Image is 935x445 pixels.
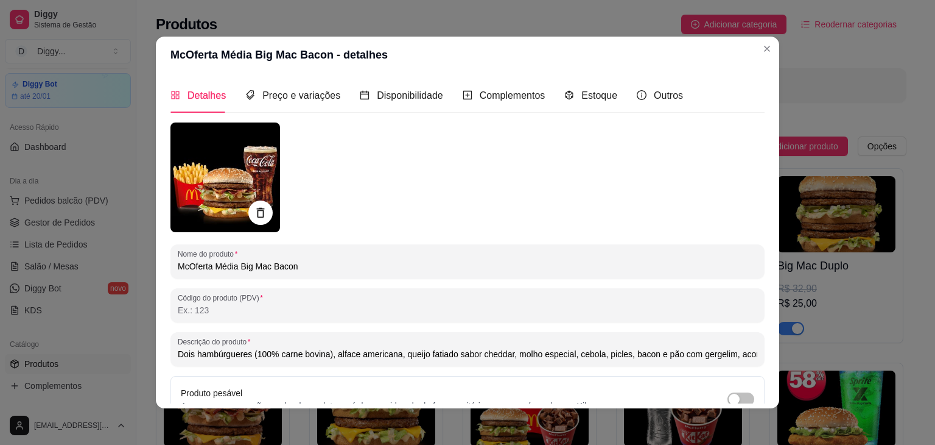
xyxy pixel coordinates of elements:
input: Nome do produto [178,260,757,272]
span: Outros [654,90,683,101]
button: Close [757,39,777,59]
p: Ao marcar essa opção o valor do produto será desconsiderado da forma unitária e começará a valer ... [181,400,618,412]
label: Código do produto (PDV) [178,293,267,303]
header: McOferta Média Big Mac Bacon - detalhes [156,37,779,73]
span: Estoque [581,90,617,101]
label: Produto pesável [181,388,242,398]
span: plus-square [463,90,472,100]
span: Disponibilidade [377,90,443,101]
span: Complementos [480,90,545,101]
label: Nome do produto [178,249,242,259]
input: Código do produto (PDV) [178,304,757,316]
img: produto [170,123,280,232]
span: calendar [360,90,369,100]
label: Descrição do produto [178,336,254,347]
span: Preço e variações [262,90,340,101]
span: appstore [170,90,180,100]
span: Detalhes [187,90,226,101]
input: Descrição do produto [178,348,757,360]
span: tags [245,90,255,100]
span: code-sandbox [564,90,574,100]
span: info-circle [637,90,646,100]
